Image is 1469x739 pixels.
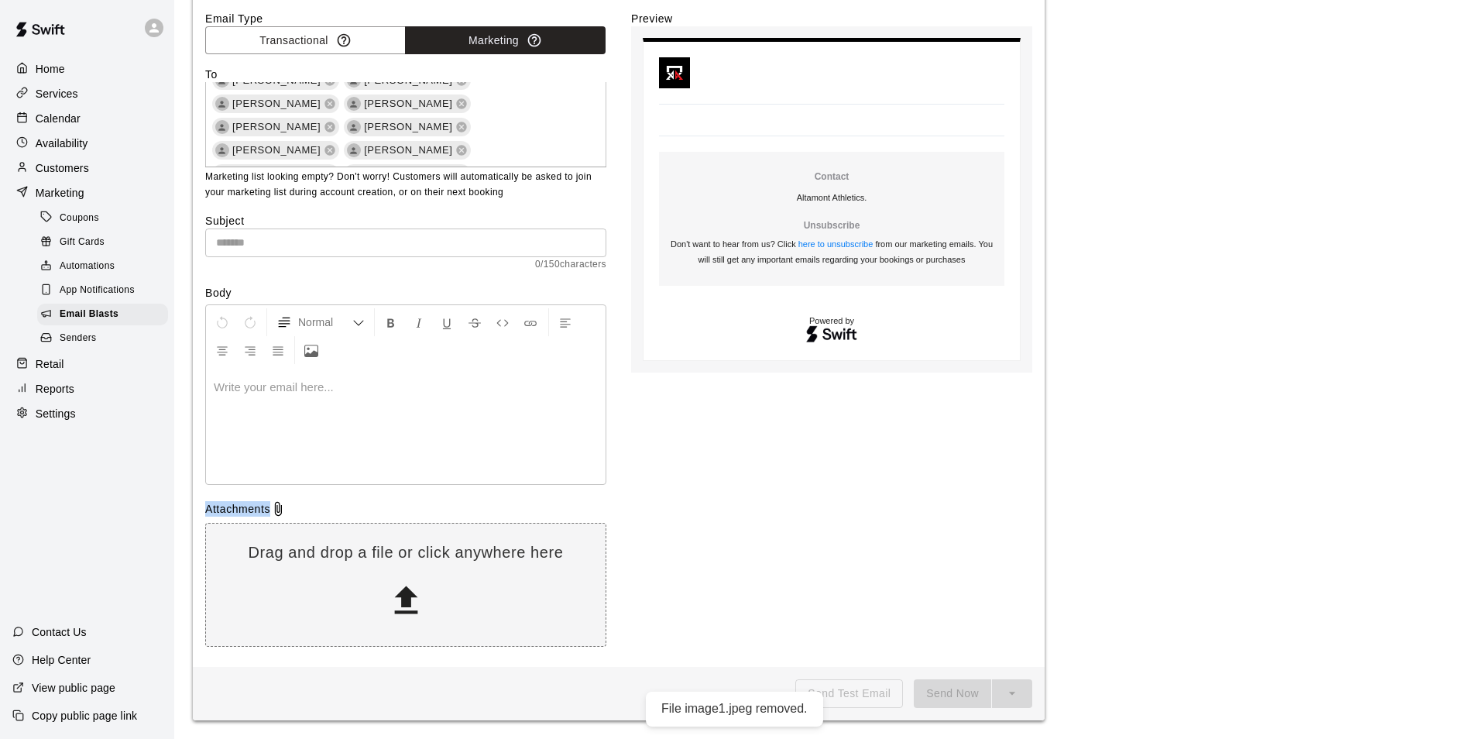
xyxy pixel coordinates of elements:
a: Availability [12,132,162,155]
button: Undo [209,308,235,336]
button: Format Italics [406,308,432,336]
a: Automations [37,255,174,279]
p: Copy public page link [32,708,137,724]
p: Unsubscribe [665,219,998,232]
label: To [205,67,218,82]
div: [PERSON_NAME] [344,118,471,136]
a: Settings [12,402,162,425]
button: Redo [237,308,263,336]
span: [PERSON_NAME] [226,143,327,158]
div: [PERSON_NAME] [344,164,471,183]
button: Right Align [237,336,263,364]
div: File image1.jpeg removed. [661,701,808,717]
span: 0 / 150 characters [205,257,606,273]
span: [PERSON_NAME] [358,119,458,135]
div: [PERSON_NAME] [212,141,339,160]
span: [PERSON_NAME] [358,143,458,158]
button: Upload Image [298,336,324,364]
button: Formatting Options [270,308,371,336]
span: Coupons [60,211,99,226]
p: Availability [36,136,88,151]
label: Email Type [205,11,606,26]
img: Altamont Athletics [659,57,690,88]
p: Marketing [36,185,84,201]
a: Home [12,57,162,81]
span: Senders [60,331,97,346]
button: Format Bold [378,308,404,336]
label: Subject [205,213,606,229]
a: Email Blasts [37,303,174,327]
button: Left Align [552,308,578,336]
div: Ethan Luchini [215,97,229,111]
button: Center Align [209,336,235,364]
button: Insert Link [517,308,544,336]
div: Isaiah Trujillo [347,120,361,134]
a: Gift Cards [37,230,174,254]
a: App Notifications [37,279,174,303]
button: Insert Code [489,308,516,336]
div: Automations [37,256,168,277]
label: Body [205,285,606,301]
p: Retail [36,356,64,372]
p: Drag and drop a file or click anywhere here [206,542,606,563]
button: Justify Align [265,336,291,364]
button: Transactional [205,26,406,55]
div: Elijah Trujillo [215,120,229,134]
a: Senders [37,327,174,351]
button: Format Underline [434,308,460,336]
div: [PERSON_NAME] [212,95,339,113]
div: split button [914,679,1032,708]
a: here to unsubscribe [798,239,874,249]
div: Isaac Trujillo [347,97,361,111]
label: Preview [631,11,1032,26]
p: Contact Us [32,624,87,640]
p: Home [36,61,65,77]
p: Altamont Athletics . [665,188,998,207]
p: Customers [36,160,89,176]
a: Retail [12,352,162,376]
p: View public page [32,680,115,696]
span: Automations [60,259,115,274]
p: Calendar [36,111,81,126]
div: Coupons [37,208,168,229]
a: Customers [12,156,162,180]
span: [PERSON_NAME] [226,119,327,135]
span: Normal [298,315,352,330]
div: Email Blasts [37,304,168,325]
div: Gift Cards [37,232,168,253]
img: Swift logo [805,324,858,345]
a: Coupons [37,206,174,230]
div: [PERSON_NAME] [212,164,339,183]
p: Marketing list looking empty? Don't worry! Customers will automatically be asked to join your mar... [205,170,606,201]
span: App Notifications [60,283,135,298]
div: [PERSON_NAME] [344,141,471,160]
a: Marketing [12,181,162,205]
span: Gift Cards [60,235,105,250]
span: [PERSON_NAME] [226,166,327,181]
button: Format Strikethrough [462,308,488,336]
div: Elias Salah [215,143,229,157]
a: Reports [12,377,162,400]
span: Email Blasts [60,307,118,322]
p: Settings [36,406,76,421]
div: App Notifications [37,280,168,301]
div: Services [12,82,162,105]
span: [PERSON_NAME] [358,166,458,181]
p: Powered by [659,317,1004,325]
p: Services [36,86,78,101]
p: Reports [36,381,74,397]
div: Attachments [205,501,606,517]
a: Calendar [12,107,162,130]
div: Senders [37,328,168,349]
div: [PERSON_NAME] [212,118,339,136]
div: [PERSON_NAME] [344,95,471,113]
div: Kayden Ybarra [347,143,361,157]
